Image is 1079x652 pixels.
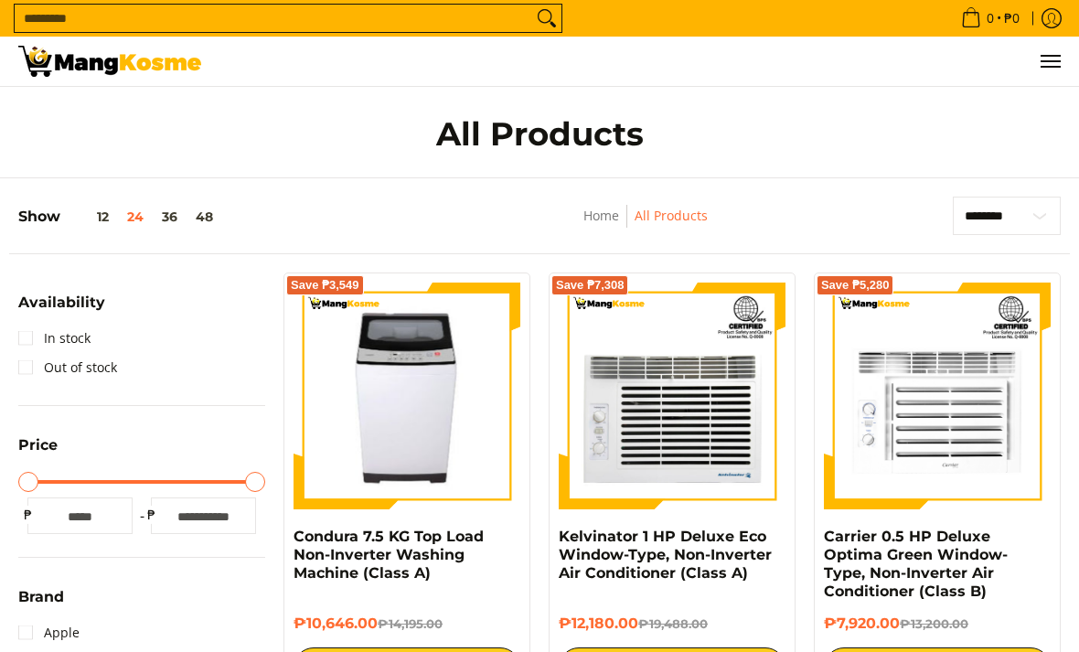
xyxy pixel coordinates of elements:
button: 48 [187,209,222,224]
button: Search [532,5,561,32]
span: ₱0 [1001,12,1022,25]
summary: Open [18,438,58,466]
a: Apple [18,618,80,647]
span: ₱ [18,506,37,524]
nav: Breadcrumbs [468,205,823,246]
button: 24 [118,209,153,224]
img: Kelvinator 1 HP Deluxe Eco Window-Type, Non-Inverter Air Conditioner (Class A) [559,283,785,509]
nav: Main Menu [219,37,1061,86]
span: ₱ [142,506,160,524]
span: Save ₱5,280 [821,280,890,291]
del: ₱13,200.00 [900,616,968,631]
button: 12 [60,209,118,224]
span: Save ₱7,308 [556,280,625,291]
img: All Products - Home Appliances Warehouse Sale l Mang Kosme [18,46,201,77]
summary: Open [18,590,64,618]
span: Save ₱3,549 [291,280,359,291]
button: Menu [1039,37,1061,86]
span: Brand [18,590,64,604]
button: 36 [153,209,187,224]
ul: Customer Navigation [219,37,1061,86]
span: Availability [18,295,105,310]
del: ₱14,195.00 [378,616,443,631]
summary: Open [18,295,105,324]
a: All Products [635,207,708,224]
img: condura-7.5kg-topload-non-inverter-washing-machine-class-c-full-view-mang-kosme [301,283,513,509]
span: Price [18,438,58,453]
a: Kelvinator 1 HP Deluxe Eco Window-Type, Non-Inverter Air Conditioner (Class A) [559,528,772,582]
span: 0 [984,12,997,25]
span: • [956,8,1025,28]
h6: ₱10,646.00 [294,615,520,634]
a: Condura 7.5 KG Top Load Non-Inverter Washing Machine (Class A) [294,528,484,582]
a: In stock [18,324,91,353]
a: Out of stock [18,353,117,382]
h1: All Products [195,114,883,155]
a: Home [583,207,619,224]
h6: ₱7,920.00 [824,615,1051,634]
del: ₱19,488.00 [638,616,708,631]
a: Carrier 0.5 HP Deluxe Optima Green Window-Type, Non-Inverter Air Conditioner (Class B) [824,528,1008,600]
h6: ₱12,180.00 [559,615,785,634]
img: Carrier 0.5 HP Deluxe Optima Green Window-Type, Non-Inverter Air Conditioner (Class B) [824,283,1051,509]
h5: Show [18,208,222,226]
